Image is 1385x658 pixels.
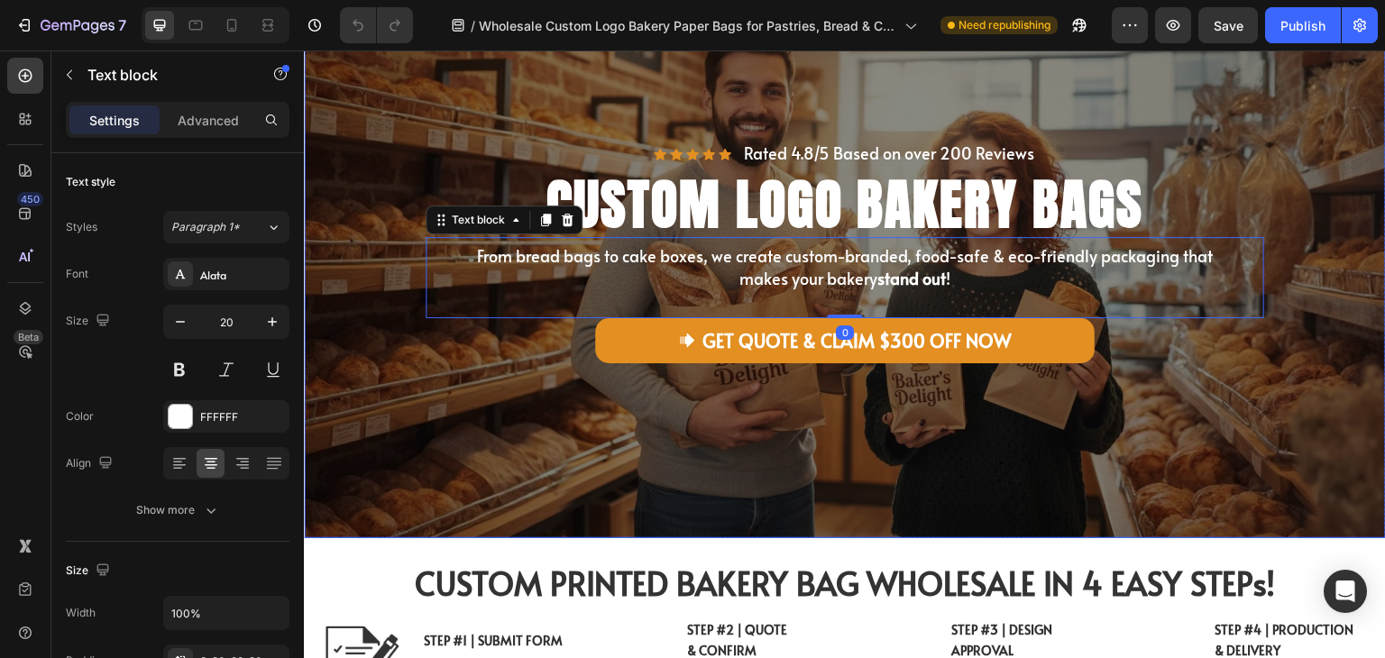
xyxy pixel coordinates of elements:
[87,64,241,86] p: Text block
[163,211,289,243] button: Paragraph 1*
[384,571,484,609] strong: STEP #2 | QUOTE & CONFIRM
[144,161,205,178] div: Text block
[399,278,708,303] span: GET QUOTE & CLAIM $300 OFF NOW
[440,91,730,114] span: Rated 4.8/5 Based on over 200 Reviews
[66,174,115,190] div: Text style
[118,14,126,36] p: 7
[66,266,88,282] div: Font
[7,7,134,43] button: 7
[66,452,116,476] div: Align
[66,309,114,334] div: Size
[479,16,897,35] span: Wholesale Custom Logo Bakery Paper Bags for Pastries, Bread & Cookies
[17,192,43,206] div: 450
[471,16,475,35] span: /
[14,568,104,658] img: gempages_554882697223209794-723e800d-6064-435d-999d-1a1d1d24c7f4.png
[111,510,972,554] strong: CUSTOM PRINTED BAKERY BAG WHOLESALE IN 4 EASY STEPs!
[1214,18,1243,33] span: Save
[243,113,297,195] strong: CU
[164,597,289,629] input: Auto
[1265,7,1341,43] button: Publish
[89,111,140,130] p: Settings
[66,494,289,526] button: Show more
[66,605,96,621] div: Width
[291,268,791,313] a: GET QUOTE & CLAIM $300 OFF NOW
[66,219,97,235] div: Styles
[912,571,1050,609] strong: STEP #4 | PRODUCTION & DELIVERY
[178,111,239,130] p: Advanced
[14,330,43,344] div: Beta
[66,559,114,583] div: Size
[647,571,748,609] strong: STEP #3 | DESIGN APPROVAL
[304,50,1385,658] iframe: To enrich screen reader interactions, please activate Accessibility in Grammarly extension settings
[573,216,642,239] strong: stand out
[171,219,240,235] span: Paragraph 1*
[532,275,550,289] div: 0
[340,7,413,43] div: Undo/Redo
[136,501,220,519] div: Show more
[173,194,909,239] span: From bread bags to cake boxes, we create custom-branded, food-safe & eco-friendly packaging that ...
[1324,570,1367,613] div: Open Intercom Messenger
[1198,7,1258,43] button: Save
[66,408,94,425] div: Color
[200,409,285,425] div: FFFFFF
[1280,16,1325,35] div: Publish
[958,17,1050,33] span: Need republishing
[120,582,259,599] strong: STEP #1 | SUBMIT FORM
[200,267,285,283] div: Alata
[243,113,840,195] span: STOM LOGO BAKERY BAGS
